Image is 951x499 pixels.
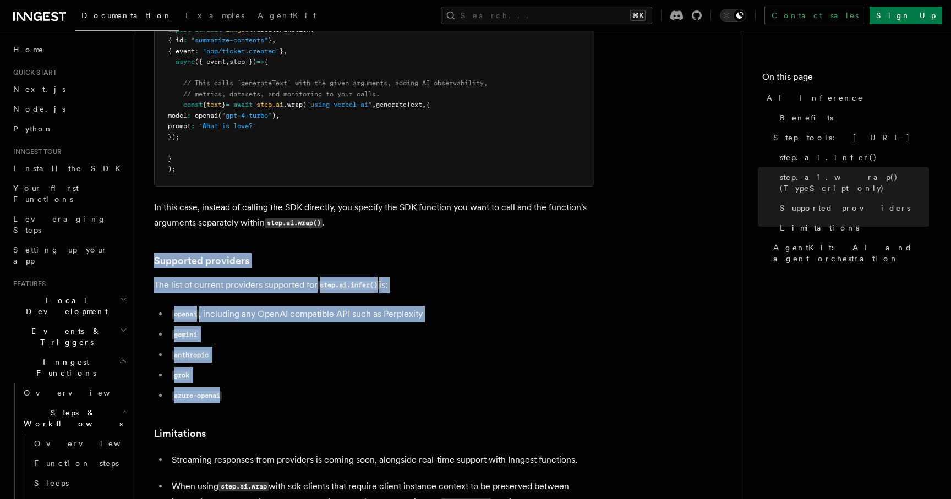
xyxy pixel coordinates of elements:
[280,47,283,55] span: }
[9,119,129,139] a: Python
[13,85,65,94] span: Next.js
[13,245,108,265] span: Setting up your app
[310,26,314,34] span: (
[441,7,652,24] button: Search...⌘K
[203,101,206,108] span: {
[30,453,129,473] a: Function steps
[251,3,323,30] a: AgentKit
[9,295,120,317] span: Local Development
[226,26,253,34] span: inngest
[30,434,129,453] a: Overview
[9,147,62,156] span: Inngest tour
[272,36,276,44] span: ,
[268,36,272,44] span: }
[13,164,127,173] span: Install the SDK
[780,222,859,233] span: Limitations
[775,198,929,218] a: Supported providers
[9,326,120,348] span: Events & Triggers
[426,101,430,108] span: {
[769,128,929,147] a: Step tools: [URL]
[191,36,268,44] span: "summarize-contents"
[19,407,123,429] span: Steps & Workflows
[9,279,46,288] span: Features
[256,101,272,108] span: step
[9,290,129,321] button: Local Development
[283,101,303,108] span: .wrap
[168,165,176,173] span: );
[272,112,276,119] span: )
[256,58,264,65] span: =>
[172,452,594,468] p: Streaming responses from providers is coming soon, alongside real-time support with Inngest funct...
[9,99,129,119] a: Node.js
[226,101,229,108] span: =
[376,101,422,108] span: generateText
[13,124,53,133] span: Python
[187,112,191,119] span: :
[226,58,229,65] span: ,
[283,47,287,55] span: ,
[195,26,222,34] span: default
[303,101,307,108] span: (
[422,101,426,108] span: ,
[218,112,222,119] span: (
[9,352,129,383] button: Inngest Functions
[780,152,877,163] span: step.ai.infer()
[154,200,594,231] p: In this case, instead of calling the SDK directly, you specify the SDK function you want to call ...
[172,371,191,380] code: grok
[775,108,929,128] a: Benefits
[780,112,833,123] span: Benefits
[13,44,44,55] span: Home
[154,277,594,293] p: The list of current providers supported for is:
[81,11,172,20] span: Documentation
[9,40,129,59] a: Home
[764,7,865,24] a: Contact sales
[168,122,191,130] span: prompt
[19,403,129,434] button: Steps & Workflows
[775,218,929,238] a: Limitations
[203,47,280,55] span: "app/ticket.created"
[265,218,323,228] code: step.ai.wrap()
[183,36,187,44] span: :
[168,36,183,44] span: { id
[775,167,929,198] a: step.ai.wrap() (TypeScript only)
[9,357,119,379] span: Inngest Functions
[318,281,379,290] code: step.ai.infer()
[168,133,179,141] span: });
[222,112,272,119] span: "gpt-4-turbo"
[229,58,256,65] span: step })
[9,79,129,99] a: Next.js
[9,209,129,240] a: Leveraging Steps
[222,101,226,108] span: }
[168,47,195,55] span: { event
[176,58,195,65] span: async
[206,101,222,108] span: text
[24,388,137,397] span: Overview
[780,172,929,194] span: step.ai.wrap() (TypeScript only)
[154,426,206,441] a: Limitations
[183,79,488,87] span: // This calls `generateText` with the given arguments, adding AI observability,
[13,184,79,204] span: Your first Functions
[253,26,310,34] span: .createFunction
[34,479,69,487] span: Sleeps
[179,3,251,30] a: Examples
[191,122,195,130] span: :
[30,473,129,493] a: Sleeps
[183,101,203,108] span: const
[767,92,863,103] span: AI Inference
[183,90,380,98] span: // metrics, datasets, and monitoring to your calls.
[780,202,910,213] span: Supported providers
[9,178,129,209] a: Your first Functions
[773,242,929,264] span: AgentKit: AI and agent orchestration
[168,306,594,322] li: , including any OpenAI compatible API such as Perplexity
[9,240,129,271] a: Setting up your app
[13,105,65,113] span: Node.js
[720,9,746,22] button: Toggle dark mode
[630,10,646,21] kbd: ⌘K
[195,112,218,119] span: openai
[75,3,179,31] a: Documentation
[13,215,106,234] span: Leveraging Steps
[769,238,929,268] a: AgentKit: AI and agent orchestration
[276,112,280,119] span: ,
[773,132,910,143] span: Step tools: [URL]
[870,7,942,24] a: Sign Up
